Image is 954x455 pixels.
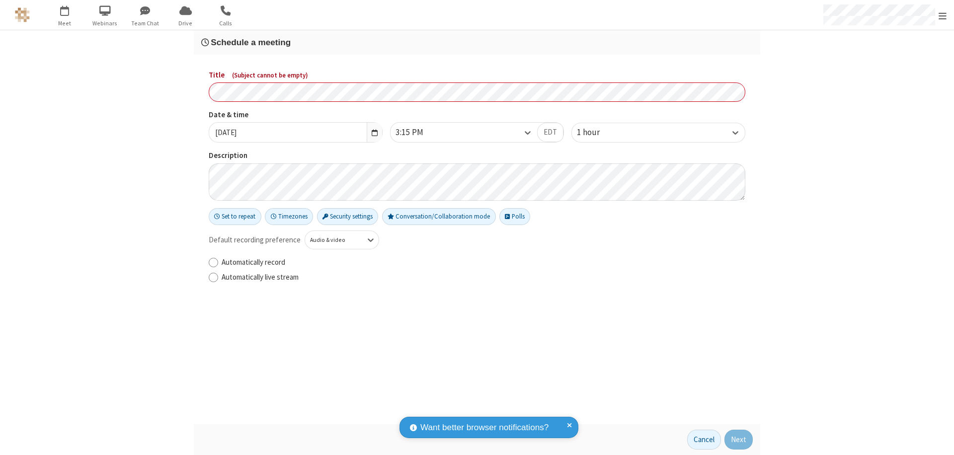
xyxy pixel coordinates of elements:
[537,123,563,143] button: EDT
[209,70,745,81] label: Title
[929,429,947,448] iframe: Chat
[396,126,440,139] div: 3:15 PM
[499,208,530,225] button: Polls
[209,234,301,246] span: Default recording preference
[265,208,313,225] button: Timezones
[577,126,617,139] div: 1 hour
[209,150,745,161] label: Description
[15,7,30,22] img: QA Selenium DO NOT DELETE OR CHANGE
[232,71,308,79] span: ( Subject cannot be empty )
[317,208,379,225] button: Security settings
[382,208,496,225] button: Conversation/Collaboration mode
[222,257,745,268] label: Automatically record
[687,430,721,450] button: Cancel
[86,19,124,28] span: Webinars
[209,208,261,225] button: Set to repeat
[222,272,745,283] label: Automatically live stream
[167,19,204,28] span: Drive
[724,430,753,450] button: Next
[420,421,549,434] span: Want better browser notifications?
[211,37,291,47] span: Schedule a meeting
[310,235,357,244] div: Audio & video
[209,109,383,121] label: Date & time
[46,19,83,28] span: Meet
[207,19,244,28] span: Calls
[127,19,164,28] span: Team Chat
